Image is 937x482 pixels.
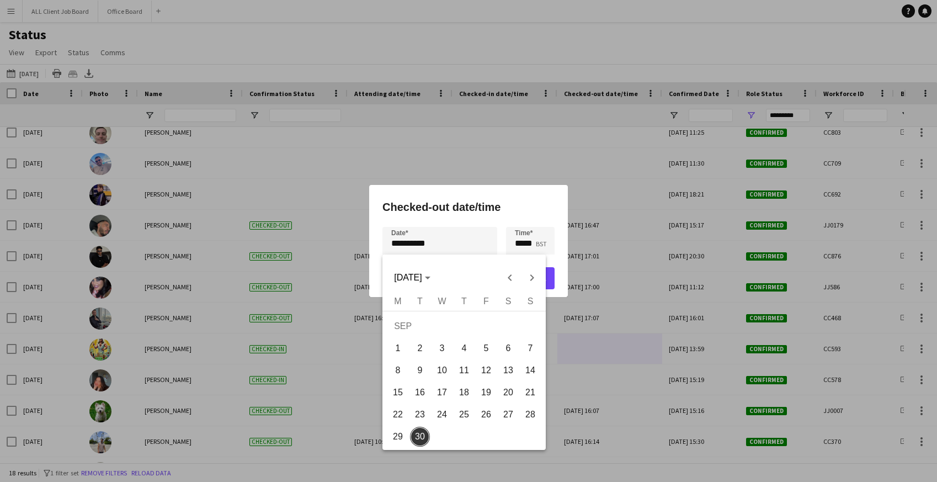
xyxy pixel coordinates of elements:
[387,359,409,382] button: 08-09-2025
[461,296,467,306] span: T
[387,337,409,359] button: 01-09-2025
[394,273,422,282] span: [DATE]
[475,404,497,426] button: 26-09-2025
[476,383,496,402] span: 19
[388,405,408,425] span: 22
[409,404,431,426] button: 23-09-2025
[454,361,474,380] span: 11
[454,405,474,425] span: 25
[499,267,521,289] button: Previous month
[498,405,518,425] span: 27
[432,405,452,425] span: 24
[476,405,496,425] span: 26
[497,359,519,382] button: 13-09-2025
[410,405,430,425] span: 23
[432,361,452,380] span: 10
[520,338,540,358] span: 7
[409,426,431,448] button: 30-09-2025
[519,337,541,359] button: 07-09-2025
[431,404,453,426] button: 24-09-2025
[528,296,534,306] span: S
[498,383,518,402] span: 20
[505,296,512,306] span: S
[409,337,431,359] button: 02-09-2025
[475,382,497,404] button: 19-09-2025
[475,359,497,382] button: 12-09-2025
[476,338,496,358] span: 5
[387,404,409,426] button: 22-09-2025
[388,361,408,380] span: 8
[388,427,408,447] span: 29
[520,405,540,425] span: 28
[388,383,408,402] span: 15
[454,338,474,358] span: 4
[432,338,452,358] span: 3
[453,404,475,426] button: 25-09-2025
[453,382,475,404] button: 18-09-2025
[438,296,446,306] span: W
[520,383,540,402] span: 21
[432,383,452,402] span: 17
[519,404,541,426] button: 28-09-2025
[410,383,430,402] span: 16
[454,383,474,402] span: 18
[417,296,423,306] span: T
[409,359,431,382] button: 09-09-2025
[394,296,401,306] span: M
[483,296,489,306] span: F
[387,315,541,337] td: SEP
[387,426,409,448] button: 29-09-2025
[521,267,543,289] button: Next month
[476,361,496,380] span: 12
[388,338,408,358] span: 1
[387,382,409,404] button: 15-09-2025
[431,382,453,404] button: 17-09-2025
[475,337,497,359] button: 05-09-2025
[431,359,453,382] button: 10-09-2025
[431,337,453,359] button: 03-09-2025
[520,361,540,380] span: 14
[409,382,431,404] button: 16-09-2025
[453,337,475,359] button: 04-09-2025
[497,382,519,404] button: 20-09-2025
[497,337,519,359] button: 06-09-2025
[410,361,430,380] span: 9
[410,427,430,447] span: 30
[497,404,519,426] button: 27-09-2025
[390,268,434,288] button: Choose month and year
[498,338,518,358] span: 6
[519,382,541,404] button: 21-09-2025
[519,359,541,382] button: 14-09-2025
[453,359,475,382] button: 11-09-2025
[498,361,518,380] span: 13
[410,338,430,358] span: 2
